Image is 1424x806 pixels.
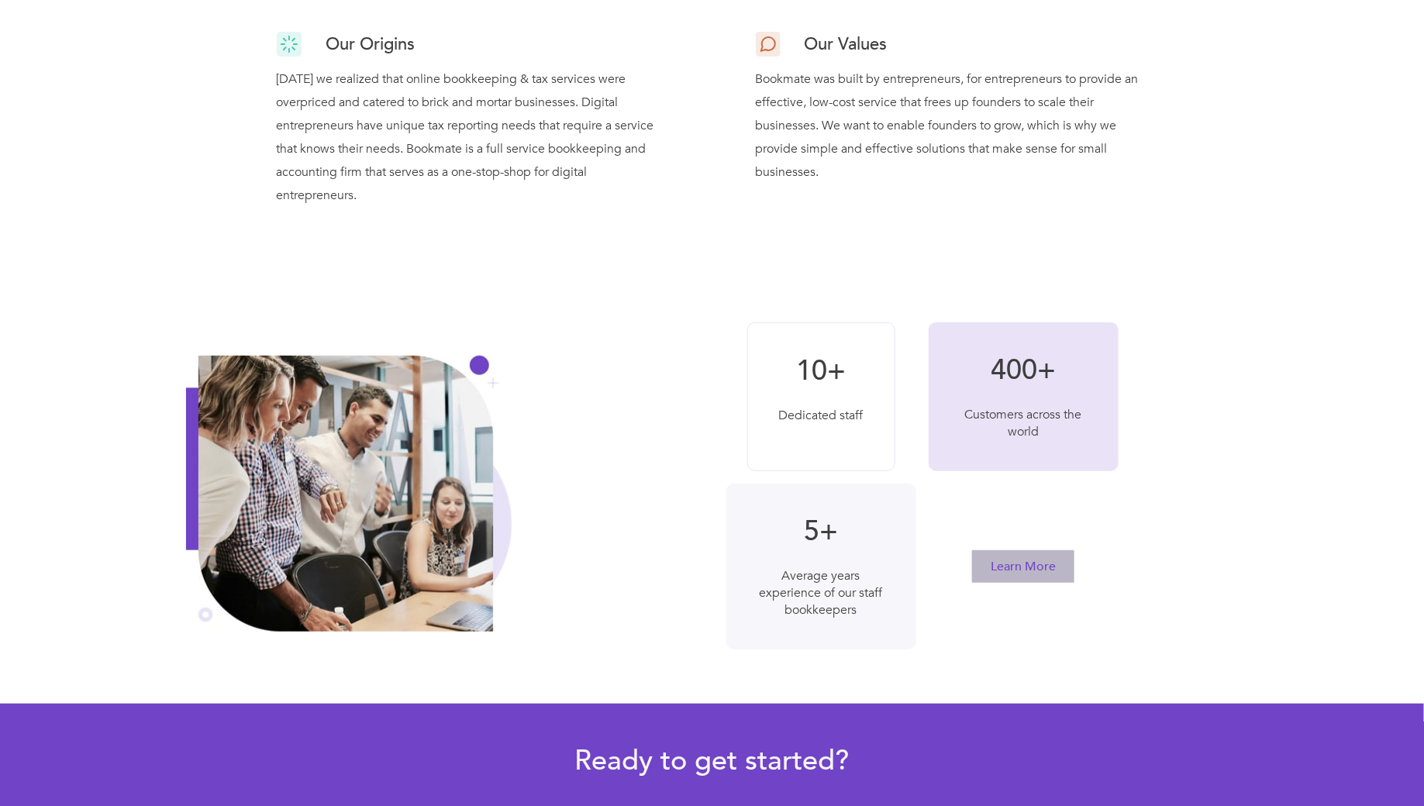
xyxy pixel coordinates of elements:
h1: 10+ [779,354,864,388]
div: Dedicated staff [779,407,864,424]
div: Bookmate was built by entrepreneurs, for entrepreneurs to provide an effective, low-cost service ... [756,60,1148,184]
h3: Our Values [805,29,888,60]
h1: 400+ [960,353,1088,387]
h3: Ready to get started? [516,742,909,780]
h1: 5+ [757,515,885,549]
div: Average years experience of our staff bookkeepers [757,567,885,618]
h3: Our Origins [326,29,415,60]
div: [DATE] we realized that online bookkeeping & tax services were overpriced and catered to brick an... [277,60,669,207]
a: Learn More [972,550,1074,583]
div: Customers across the world [960,406,1088,440]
